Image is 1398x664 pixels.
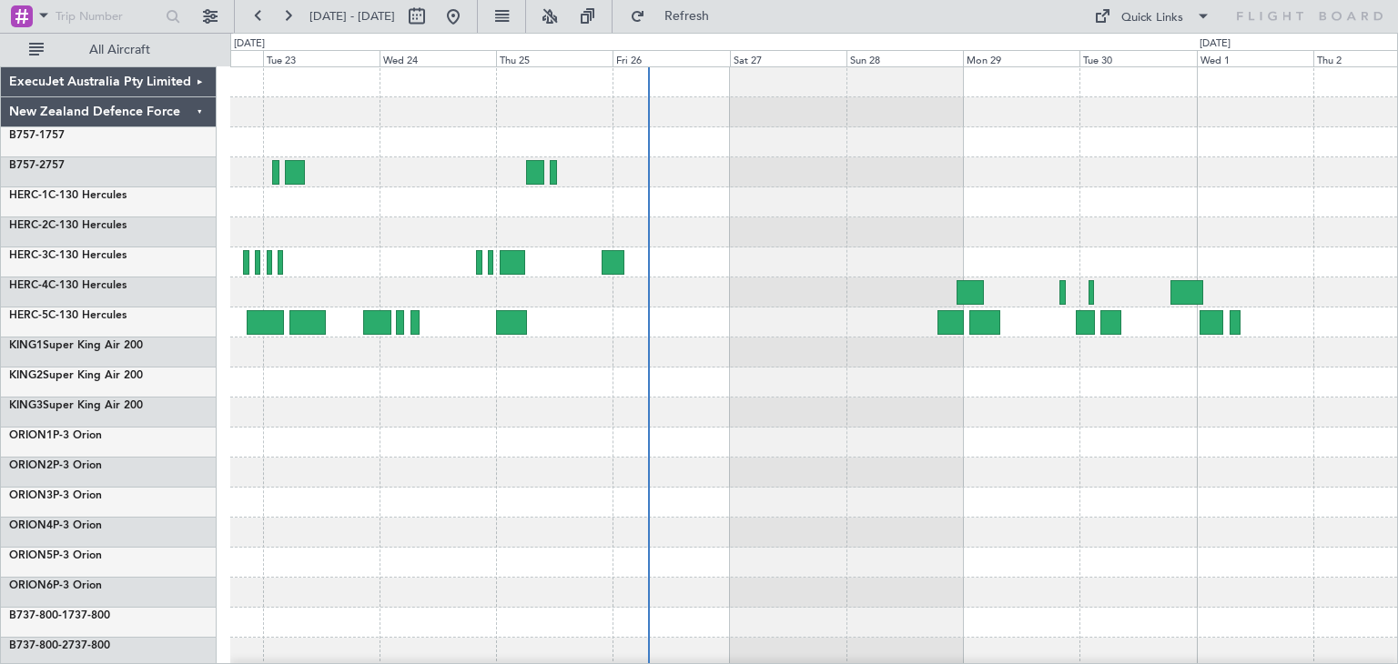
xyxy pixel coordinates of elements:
[9,640,110,651] a: B737-800-2737-800
[309,8,395,25] span: [DATE] - [DATE]
[9,190,127,201] a: HERC-1C-130 Hercules
[9,280,127,291] a: HERC-4C-130 Hercules
[9,130,46,141] span: B757-1
[47,44,192,56] span: All Aircraft
[9,160,46,171] span: B757-2
[9,370,43,381] span: KING2
[963,50,1079,66] div: Mon 29
[9,340,143,351] a: KING1Super King Air 200
[9,190,48,201] span: HERC-1
[9,520,53,531] span: ORION4
[9,520,102,531] a: ORION4P-3 Orion
[1085,2,1220,31] button: Quick Links
[9,490,102,501] a: ORION3P-3 Orion
[9,310,127,321] a: HERC-5C-130 Hercules
[9,340,43,351] span: KING1
[9,550,53,561] span: ORION5
[622,2,731,31] button: Refresh
[234,36,265,52] div: [DATE]
[263,50,380,66] div: Tue 23
[9,610,68,621] span: B737-800-1
[1200,36,1231,52] div: [DATE]
[1197,50,1313,66] div: Wed 1
[496,50,613,66] div: Thu 25
[9,460,102,471] a: ORION2P-3 Orion
[9,610,110,621] a: B737-800-1737-800
[9,160,65,171] a: B757-2757
[9,250,127,261] a: HERC-3C-130 Hercules
[9,490,53,501] span: ORION3
[9,280,48,291] span: HERC-4
[9,130,65,141] a: B757-1757
[9,400,143,411] a: KING3Super King Air 200
[9,550,102,561] a: ORION5P-3 Orion
[9,430,53,441] span: ORION1
[9,580,102,591] a: ORION6P-3 Orion
[380,50,496,66] div: Wed 24
[649,10,725,23] span: Refresh
[9,430,102,441] a: ORION1P-3 Orion
[9,580,53,591] span: ORION6
[9,640,68,651] span: B737-800-2
[20,35,198,65] button: All Aircraft
[846,50,963,66] div: Sun 28
[613,50,729,66] div: Fri 26
[730,50,846,66] div: Sat 27
[56,3,160,30] input: Trip Number
[9,250,48,261] span: HERC-3
[1079,50,1196,66] div: Tue 30
[1121,9,1183,27] div: Quick Links
[9,310,48,321] span: HERC-5
[9,370,143,381] a: KING2Super King Air 200
[9,460,53,471] span: ORION2
[9,400,43,411] span: KING3
[9,220,48,231] span: HERC-2
[9,220,127,231] a: HERC-2C-130 Hercules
